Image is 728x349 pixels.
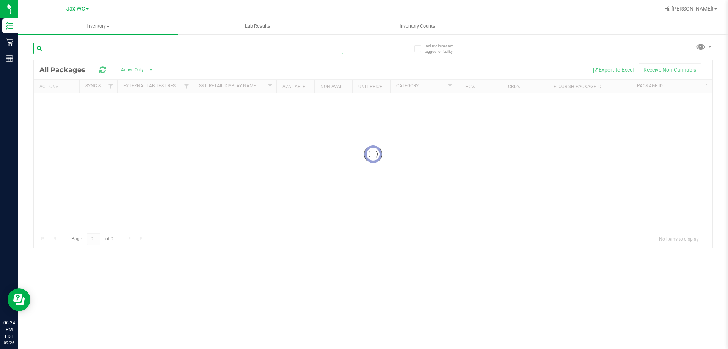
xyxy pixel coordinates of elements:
[389,23,446,30] span: Inventory Counts
[337,18,497,34] a: Inventory Counts
[6,22,13,30] inline-svg: Inventory
[425,43,463,54] span: Include items not tagged for facility
[6,55,13,62] inline-svg: Reports
[235,23,281,30] span: Lab Results
[3,340,15,346] p: 09/26
[3,319,15,340] p: 06:24 PM EDT
[6,38,13,46] inline-svg: Retail
[18,23,178,30] span: Inventory
[178,18,337,34] a: Lab Results
[8,288,30,311] iframe: Resource center
[18,18,178,34] a: Inventory
[33,43,343,54] input: Search Package ID, Item Name, SKU, Lot or Part Number...
[66,6,85,12] span: Jax WC
[664,6,714,12] span: Hi, [PERSON_NAME]!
